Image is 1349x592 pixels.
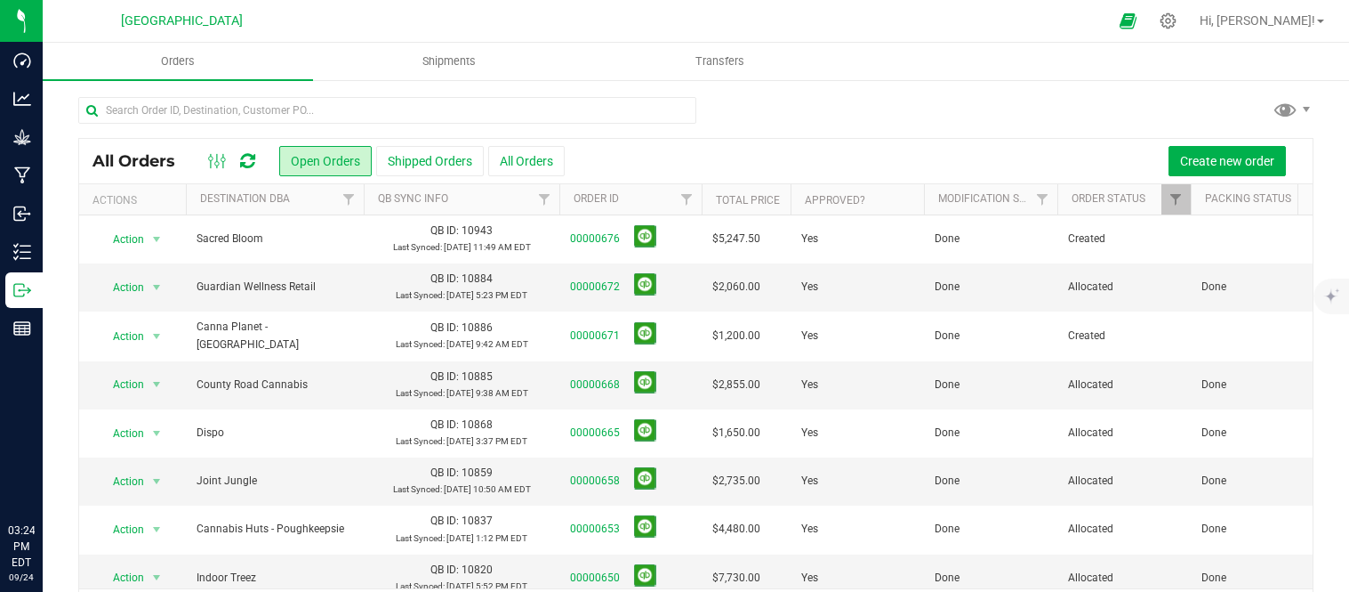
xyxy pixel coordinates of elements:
span: 10885 [462,370,493,383]
a: Orders [43,43,313,80]
a: Filter [1295,184,1324,215]
a: Order Status [1072,192,1145,205]
span: County Road Cannabis [197,377,353,393]
a: 00000658 [570,473,620,490]
span: Open Ecommerce Menu [1108,4,1148,38]
span: [DATE] 3:37 PM EDT [446,436,527,446]
span: select [146,324,168,349]
span: Action [97,324,145,349]
iframe: Resource center [18,450,71,503]
a: 00000676 [570,231,620,247]
a: 00000668 [570,377,620,393]
span: Done [1201,279,1226,296]
span: [DATE] 9:38 AM EDT [446,388,528,398]
a: Packing Status [1205,192,1291,205]
span: Yes [801,521,818,538]
span: Yes [801,473,818,490]
span: select [146,421,168,446]
span: Done [935,473,960,490]
span: Yes [801,231,818,247]
span: Done [935,328,960,345]
span: Guardian Wellness Retail [197,279,353,296]
span: Transfers [671,53,768,69]
span: Last Synced: [396,436,445,446]
span: Allocated [1068,570,1180,587]
span: $4,480.00 [712,521,760,538]
p: 09/24 [8,571,35,584]
span: Done [935,279,960,296]
inline-svg: Analytics [13,90,31,108]
p: 03:24 PM EDT [8,523,35,571]
button: All Orders [488,146,565,176]
span: $5,247.50 [712,231,760,247]
span: Create new order [1180,154,1274,168]
span: [DATE] 1:12 PM EDT [446,533,527,543]
span: Joint Jungle [197,473,353,490]
span: Last Synced: [396,339,445,349]
a: Filter [334,184,364,215]
span: [DATE] 11:49 AM EDT [444,242,531,252]
span: $2,735.00 [712,473,760,490]
span: Hi, [PERSON_NAME]! [1200,13,1315,28]
span: QB ID: [430,466,459,479]
a: Filter [1028,184,1057,215]
span: Done [935,231,960,247]
span: QB ID: [430,370,459,383]
span: Yes [801,377,818,393]
span: Done [1201,473,1226,490]
span: Yes [801,279,818,296]
span: Done [935,570,960,587]
a: Modification Status [938,192,1051,205]
a: 00000672 [570,279,620,296]
span: 10884 [462,272,493,285]
span: Action [97,421,145,446]
a: Filter [1161,184,1191,215]
span: Allocated [1068,377,1180,393]
span: Created [1068,328,1180,345]
span: Last Synced: [393,242,442,252]
a: 00000665 [570,425,620,442]
span: Done [1201,521,1226,538]
inline-svg: Inbound [13,205,31,223]
span: Allocated [1068,473,1180,490]
span: Last Synced: [396,533,445,543]
a: QB Sync Info [378,192,448,205]
a: 00000653 [570,521,620,538]
a: Filter [530,184,559,215]
inline-svg: Grow [13,128,31,146]
span: Canna Planet - [GEOGRAPHIC_DATA] [197,319,353,353]
input: Search Order ID, Destination, Customer PO... [78,97,696,124]
span: select [146,275,168,300]
span: [DATE] 10:50 AM EDT [444,484,531,494]
span: Done [1201,570,1226,587]
a: 00000650 [570,570,620,587]
span: Indoor Treez [197,570,353,587]
span: Dispo [197,425,353,442]
button: Open Orders [279,146,372,176]
span: [DATE] 9:42 AM EDT [446,339,528,349]
span: Action [97,227,145,252]
span: Created [1068,231,1180,247]
span: QB ID: [430,272,459,285]
span: Done [935,521,960,538]
span: select [146,517,168,542]
span: Orders [137,53,219,69]
span: Yes [801,425,818,442]
inline-svg: Manufacturing [13,166,31,184]
span: [DATE] 5:23 PM EDT [446,290,527,300]
span: Yes [801,328,818,345]
span: Last Synced: [396,290,445,300]
span: Action [97,275,145,300]
span: select [146,372,168,397]
span: Done [1201,377,1226,393]
inline-svg: Inventory [13,243,31,261]
inline-svg: Outbound [13,281,31,299]
inline-svg: Reports [13,320,31,337]
span: Done [935,425,960,442]
span: $2,060.00 [712,279,760,296]
span: QB ID: [430,224,459,237]
span: 10859 [462,466,493,479]
inline-svg: Dashboard [13,52,31,69]
button: Shipped Orders [376,146,484,176]
span: [GEOGRAPHIC_DATA] [121,13,243,28]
